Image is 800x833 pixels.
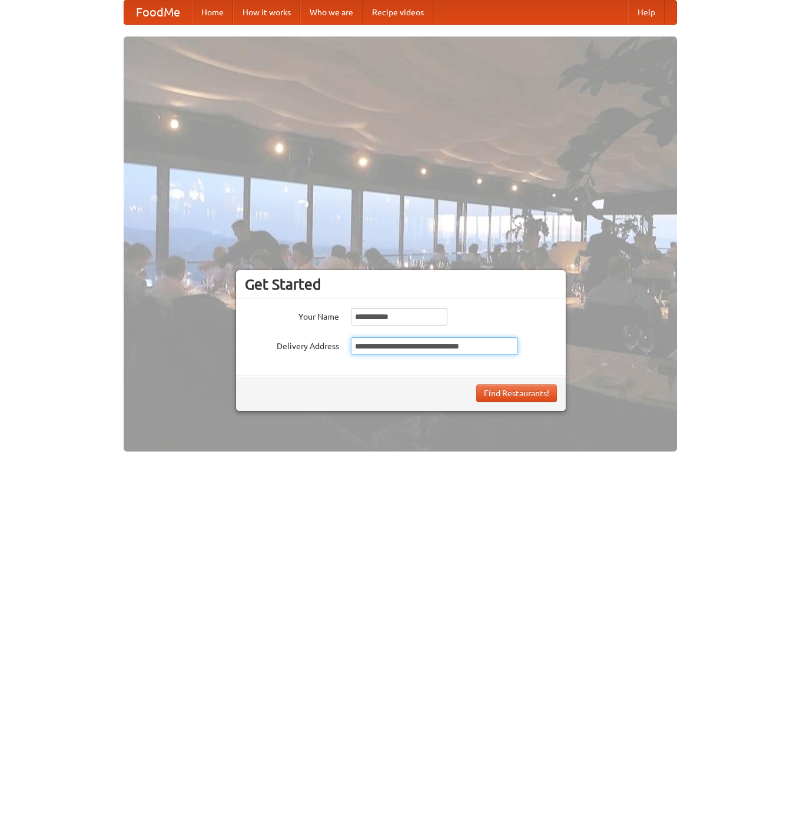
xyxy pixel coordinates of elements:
button: Find Restaurants! [476,384,557,402]
a: Who we are [300,1,363,24]
a: FoodMe [124,1,192,24]
h3: Get Started [245,276,557,293]
a: Home [192,1,233,24]
label: Delivery Address [245,337,339,352]
label: Your Name [245,308,339,323]
a: How it works [233,1,300,24]
a: Recipe videos [363,1,433,24]
a: Help [628,1,665,24]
